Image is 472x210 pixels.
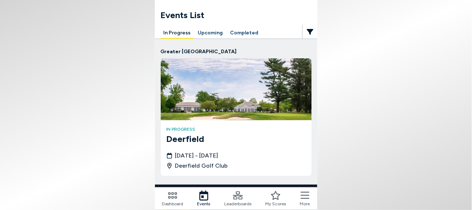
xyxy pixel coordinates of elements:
h3: Deerfield [167,133,306,146]
img: Deerfield [161,58,312,120]
span: Dashboard [162,201,184,207]
a: Deerfieldin progressDeerfield[DATE] - [DATE]Deerfield Golf Club [161,58,312,176]
span: More [300,201,310,207]
h4: in progress [167,126,306,133]
h1: Events List [161,9,317,22]
span: My Scores [265,201,286,207]
span: Leaderboards [224,201,251,207]
p: Greater [GEOGRAPHIC_DATA] [161,48,312,55]
a: Leaderboards [224,190,251,207]
button: Upcoming [195,28,226,39]
a: Dashboard [162,190,184,207]
button: More [300,190,310,207]
a: My Scores [265,190,286,207]
a: Events [197,190,210,207]
div: Manage your account [155,28,317,39]
button: Completed [227,28,262,39]
span: Events [197,201,210,207]
span: [DATE] - [DATE] [175,151,218,160]
span: Deerfield Golf Club [175,161,228,170]
button: In Progress [161,28,194,39]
